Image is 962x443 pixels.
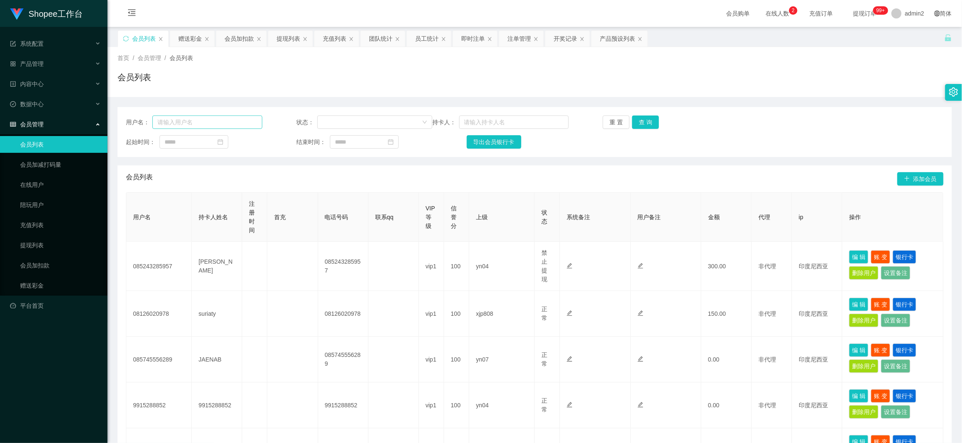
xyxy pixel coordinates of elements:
span: 联系qq [375,214,394,220]
i: 图标: edit [567,310,572,316]
i: 图标: check-circle-o [10,101,16,107]
i: 图标: sync [123,36,129,42]
span: 正常 [541,397,547,413]
i: 图标: close [349,37,354,42]
span: 信誉分 [451,205,457,229]
span: 代理 [758,214,770,220]
p: 2 [792,6,795,15]
button: 账 变 [871,250,890,264]
h1: Shopee工作台 [29,0,83,27]
td: 印度尼西亚 [792,242,842,291]
sup: 2 [789,6,797,15]
i: 图标: edit [567,263,572,269]
span: 会员列表 [126,172,153,186]
span: 持卡人： [432,118,459,127]
a: 陪玩用户 [20,197,101,213]
span: / [133,55,134,61]
i: 图标: close [395,37,400,42]
td: 085745556289 [318,337,369,383]
button: 查 询 [632,115,659,129]
span: 首页 [118,55,129,61]
i: 图标: setting [949,87,958,97]
button: 银行卡 [893,343,916,357]
a: 提现列表 [20,237,101,254]
button: 编 辑 [849,250,868,264]
a: 在线用户 [20,176,101,193]
span: 在线人数 [761,10,793,16]
button: 编 辑 [849,343,868,357]
button: 设置备注 [881,266,910,280]
td: vip1 [419,383,444,428]
span: ip [799,214,803,220]
td: 085243285957 [126,242,192,291]
div: 会员列表 [132,31,156,47]
button: 账 变 [871,343,890,357]
span: 操作 [849,214,861,220]
i: 图标: edit [638,402,643,408]
td: vip1 [419,242,444,291]
input: 请输入用户名 [152,115,262,129]
span: 电话号码 [325,214,348,220]
input: 请输入持卡人名 [459,115,569,129]
i: 图标: close [303,37,308,42]
div: 团队统计 [369,31,392,47]
td: vip1 [419,337,444,383]
span: 金额 [708,214,720,220]
span: 状态： [296,118,318,127]
span: 起始时间： [126,138,159,147]
td: yn07 [469,337,535,383]
td: 085243285957 [318,242,369,291]
button: 编 辑 [849,298,868,311]
a: 充值列表 [20,217,101,233]
a: 赠送彩金 [20,277,101,294]
button: 删除用户 [849,266,878,280]
td: 08126020978 [318,291,369,337]
div: 开奖记录 [554,31,577,47]
td: 印度尼西亚 [792,383,842,428]
button: 账 变 [871,298,890,311]
button: 银行卡 [893,250,916,264]
span: 用户名 [133,214,151,220]
div: 提现列表 [277,31,300,47]
span: 非代理 [758,356,776,363]
i: 图标: appstore-o [10,61,16,67]
td: 0.00 [701,383,752,428]
i: 图标: edit [638,263,643,269]
span: 正常 [541,351,547,367]
button: 银行卡 [893,389,916,403]
div: 赠送彩金 [178,31,202,47]
span: 提现订单 [849,10,881,16]
i: 图标: calendar [217,139,223,145]
span: 用户名： [126,118,152,127]
i: 图标: profile [10,81,16,87]
td: yn04 [469,383,535,428]
span: 非代理 [758,310,776,317]
td: 085745556289 [126,337,192,383]
td: 印度尼西亚 [792,337,842,383]
span: 禁止提现 [541,249,547,283]
span: 系统备注 [567,214,590,220]
td: 9915288852 [318,383,369,428]
h1: 会员列表 [118,71,151,84]
i: 图标: global [934,10,940,16]
td: suriaty [192,291,242,337]
i: 图标: close [580,37,585,42]
span: 状态 [541,209,547,225]
div: 充值列表 [323,31,346,47]
span: 系统配置 [10,40,44,47]
td: 100 [444,242,469,291]
a: 会员加扣款 [20,257,101,274]
td: 100 [444,337,469,383]
span: 非代理 [758,402,776,409]
span: 注册时间 [249,200,255,233]
sup: 304 [873,6,888,15]
div: 产品预设列表 [600,31,635,47]
i: 图标: close [487,37,492,42]
i: 图标: close [158,37,163,42]
td: [PERSON_NAME] [192,242,242,291]
i: 图标: edit [567,356,572,362]
span: 用户备注 [638,214,661,220]
i: 图标: close [256,37,261,42]
span: 非代理 [758,263,776,270]
span: 数据中心 [10,101,44,107]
